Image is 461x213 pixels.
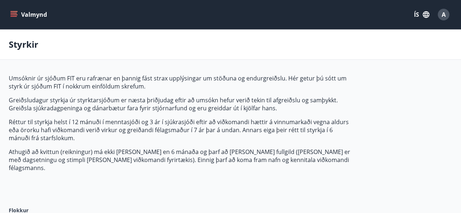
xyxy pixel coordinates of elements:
[9,148,353,172] p: Athugið að kvittun (reikningur) má ekki [PERSON_NAME] en 6 mánaða og þarf að [PERSON_NAME] fullgi...
[9,38,38,51] p: Styrkir
[435,6,452,23] button: A
[9,118,353,142] p: Réttur til styrkja helst í 12 mánuði í menntasjóði og 3 ár í sjúkrasjóði eftir að viðkomandi hætt...
[410,8,433,21] button: ÍS
[9,8,50,21] button: menu
[442,11,446,19] span: A
[9,96,353,112] p: Greiðsludagur styrkja úr styrktarsjóðum er næsta þriðjudag eftir að umsókn hefur verið tekin til ...
[9,74,353,90] p: Umsóknir úr sjóðum FIT eru rafrænar en þannig fást strax upplýsingar um stöðuna og endurgreiðslu....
